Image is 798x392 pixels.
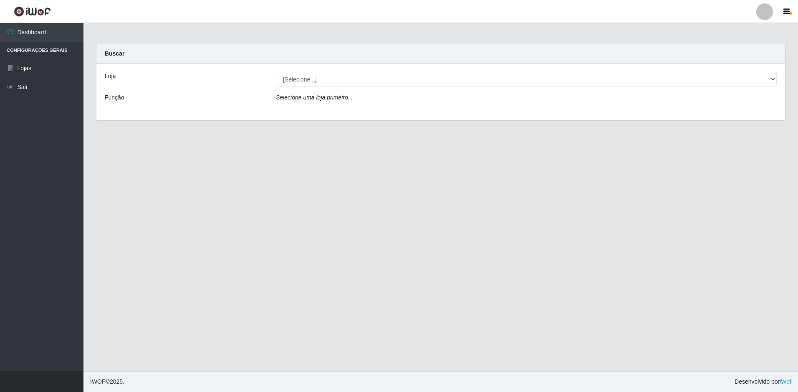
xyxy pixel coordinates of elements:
a: iWof [780,378,791,385]
label: Loja [105,72,116,81]
strong: Buscar [105,50,124,57]
img: CoreUI Logo [14,6,51,17]
span: Desenvolvido por [735,377,791,386]
i: Selecione uma loja primeiro... [276,94,353,101]
span: IWOF [90,378,106,385]
span: © 2025 . [90,377,124,386]
label: Função [105,93,124,102]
